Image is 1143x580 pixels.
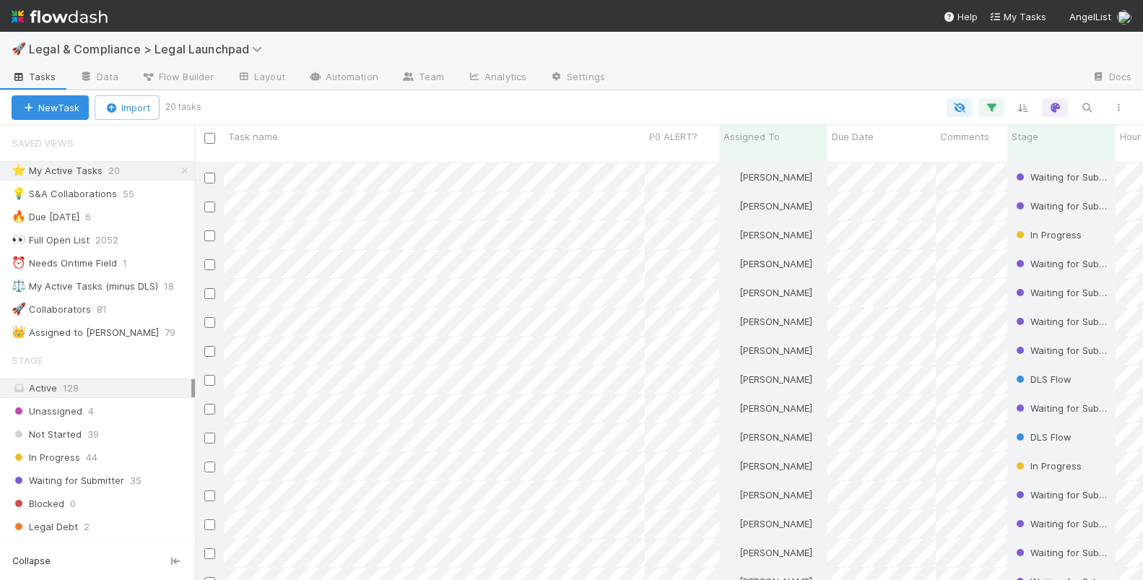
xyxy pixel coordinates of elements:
[1013,287,1126,298] span: Waiting for Submitter
[1013,489,1126,501] span: Waiting for Submitter
[12,379,191,397] div: Active
[725,459,812,473] div: [PERSON_NAME]
[12,43,26,55] span: 🚀
[1012,129,1038,144] span: Stage
[12,69,56,84] span: Tasks
[1013,547,1126,558] span: Waiting for Submitter
[940,129,989,144] span: Comments
[1013,229,1082,241] span: In Progress
[12,210,26,222] span: 🔥
[12,208,79,226] div: Due [DATE]
[79,541,100,559] span: 1906
[726,489,737,501] img: avatar_b5be9b1b-4537-4870-b8e7-50cc2287641b.png
[725,314,812,329] div: [PERSON_NAME]
[88,402,94,420] span: 4
[204,404,215,415] input: Toggle Row Selected
[123,185,149,203] span: 55
[725,516,812,531] div: [PERSON_NAME]
[739,229,812,241] span: [PERSON_NAME]
[1013,545,1108,560] div: Waiting for Submitter
[1013,199,1108,213] div: Waiting for Submitter
[204,462,215,472] input: Toggle Row Selected
[68,66,130,90] a: Data
[12,277,158,295] div: My Active Tasks (minus DLS)
[12,233,26,246] span: 👀
[12,402,82,420] span: Unassigned
[739,316,812,327] span: [PERSON_NAME]
[12,4,108,29] img: logo-inverted-e16ddd16eac7371096b0.svg
[1013,373,1072,385] span: DLS Flow
[123,254,142,272] span: 1
[1013,516,1108,531] div: Waiting for Submitter
[228,129,278,144] span: Task name
[739,460,812,472] span: [PERSON_NAME]
[165,324,190,342] span: 79
[726,345,737,356] img: avatar_b5be9b1b-4537-4870-b8e7-50cc2287641b.png
[12,300,91,319] div: Collaborators
[164,277,188,295] span: 18
[726,402,737,414] img: avatar_b5be9b1b-4537-4870-b8e7-50cc2287641b.png
[12,449,80,467] span: In Progress
[1013,518,1126,529] span: Waiting for Submitter
[204,375,215,386] input: Toggle Row Selected
[726,316,737,327] img: avatar_b5be9b1b-4537-4870-b8e7-50cc2287641b.png
[726,547,737,558] img: avatar_b5be9b1b-4537-4870-b8e7-50cc2287641b.png
[204,173,215,183] input: Toggle Row Selected
[12,555,51,568] span: Collapse
[12,472,124,490] span: Waiting for Submitter
[739,345,812,356] span: [PERSON_NAME]
[726,460,737,472] img: avatar_b5be9b1b-4537-4870-b8e7-50cc2287641b.png
[1013,285,1108,300] div: Waiting for Submitter
[739,171,812,183] span: [PERSON_NAME]
[1013,430,1072,444] div: DLS Flow
[63,382,79,394] span: 128
[12,541,73,559] span: Complete
[12,256,26,269] span: ⏰
[739,431,812,443] span: [PERSON_NAME]
[12,187,26,199] span: 💡
[130,472,142,490] span: 35
[739,373,812,385] span: [PERSON_NAME]
[1013,459,1082,473] div: In Progress
[204,433,215,443] input: Toggle Row Selected
[723,129,780,144] span: Assigned To
[726,171,737,183] img: avatar_b5be9b1b-4537-4870-b8e7-50cc2287641b.png
[725,256,812,271] div: [PERSON_NAME]
[204,490,215,501] input: Toggle Row Selected
[1013,316,1126,327] span: Waiting for Submitter
[85,208,105,226] span: 6
[739,489,812,501] span: [PERSON_NAME]
[12,425,82,443] span: Not Started
[725,285,812,300] div: [PERSON_NAME]
[1013,170,1108,184] div: Waiting for Submitter
[725,401,812,415] div: [PERSON_NAME]
[204,519,215,530] input: Toggle Row Selected
[725,372,812,386] div: [PERSON_NAME]
[725,228,812,242] div: [PERSON_NAME]
[943,9,978,24] div: Help
[12,495,64,513] span: Blocked
[1013,258,1126,269] span: Waiting for Submitter
[204,288,215,299] input: Toggle Row Selected
[989,11,1046,22] span: My Tasks
[726,229,737,241] img: avatar_b5be9b1b-4537-4870-b8e7-50cc2287641b.png
[12,129,74,157] span: Saved Views
[1013,343,1108,358] div: Waiting for Submitter
[1013,372,1072,386] div: DLS Flow
[1013,171,1126,183] span: Waiting for Submitter
[29,42,269,56] span: Legal & Compliance > Legal Launchpad
[87,425,99,443] span: 39
[12,95,89,120] button: NewTask
[1013,228,1082,242] div: In Progress
[12,185,117,203] div: S&A Collaborations
[739,402,812,414] span: [PERSON_NAME]
[225,66,297,90] a: Layout
[84,518,90,536] span: 2
[1013,431,1072,443] span: DLS Flow
[1013,401,1108,415] div: Waiting for Submitter
[12,518,78,536] span: Legal Debt
[739,258,812,269] span: [PERSON_NAME]
[70,495,76,513] span: 0
[204,230,215,241] input: Toggle Row Selected
[1013,345,1126,356] span: Waiting for Submitter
